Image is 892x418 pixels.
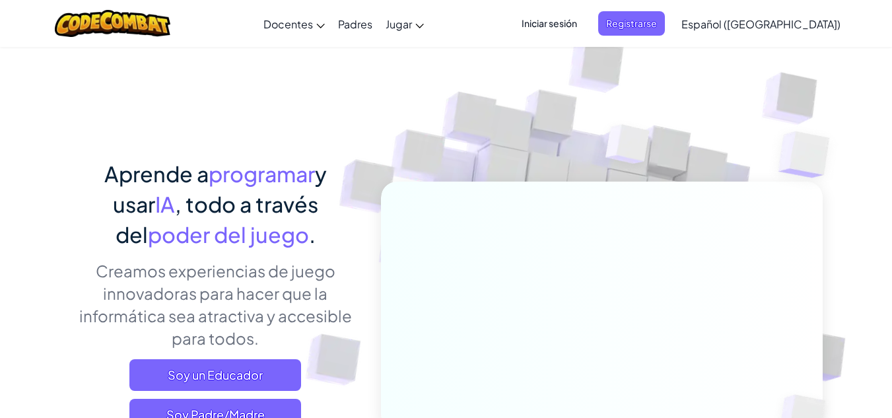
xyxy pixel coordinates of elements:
a: Padres [331,6,379,42]
img: Overlap cubes [580,98,675,197]
a: Español ([GEOGRAPHIC_DATA]) [675,6,847,42]
span: Jugar [386,17,412,31]
p: Creamos experiencias de juego innovadoras para hacer que la informática sea atractiva y accesible... [70,260,361,349]
a: Docentes [257,6,331,42]
button: Iniciar sesión [514,11,585,36]
a: Soy un Educador [129,359,301,391]
a: Jugar [379,6,430,42]
span: , todo a través del [116,191,318,248]
img: Overlap cubes [752,99,866,211]
img: CodeCombat logo [55,10,170,37]
span: Español ([GEOGRAPHIC_DATA]) [681,17,841,31]
button: Registrarse [598,11,665,36]
span: Aprende a [104,160,209,187]
span: . [309,221,316,248]
span: Docentes [263,17,313,31]
span: poder del juego [148,221,309,248]
span: IA [155,191,175,217]
span: programar [209,160,315,187]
